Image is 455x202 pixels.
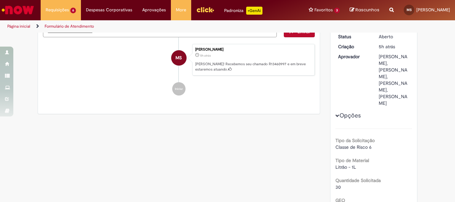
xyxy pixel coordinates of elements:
[45,24,94,29] a: Formulário de Atendimento
[335,164,356,170] span: Litrão - 1L
[333,53,374,60] dt: Aprovador
[379,33,410,40] div: Aberto
[43,37,315,102] ul: Histórico de tíquete
[86,7,132,13] span: Despesas Corporativas
[195,62,311,72] p: [PERSON_NAME]! Recebemos seu chamado R13460997 e em breve estaremos atuando.
[335,157,369,163] b: Tipo de Material
[224,7,262,15] div: Padroniza
[5,20,298,33] ul: Trilhas de página
[200,54,211,58] time: 29/08/2025 09:14:38
[314,7,333,13] span: Favoritos
[195,48,311,52] div: [PERSON_NAME]
[333,43,374,50] dt: Criação
[379,43,410,50] div: 29/08/2025 09:14:38
[407,8,412,12] span: MS
[246,7,262,15] p: +GenAi
[335,177,381,183] b: Quantidade Solicitada
[379,53,410,106] div: [PERSON_NAME], [PERSON_NAME], [PERSON_NAME], [PERSON_NAME]
[334,8,340,13] span: 3
[333,33,374,40] dt: Status
[171,50,187,66] div: Maria Helena Skroch De Souza
[350,7,379,13] a: Rascunhos
[335,184,341,190] span: 30
[416,7,450,13] span: [PERSON_NAME]
[1,3,35,17] img: ServiceNow
[379,44,395,50] span: 5h atrás
[335,144,372,150] span: Classe de Risco 6
[7,24,30,29] a: Página inicial
[46,7,69,13] span: Requisições
[379,44,395,50] time: 29/08/2025 09:14:38
[335,137,375,143] b: Tipo da Solicitação
[142,7,166,13] span: Aprovações
[43,44,315,76] li: Maria Helena Skroch De Souza
[355,7,379,13] span: Rascunhos
[176,50,182,66] span: MS
[200,54,211,58] span: 5h atrás
[297,29,310,35] span: Enviar
[176,7,186,13] span: More
[70,8,76,13] span: 6
[196,5,214,15] img: click_logo_yellow_360x200.png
